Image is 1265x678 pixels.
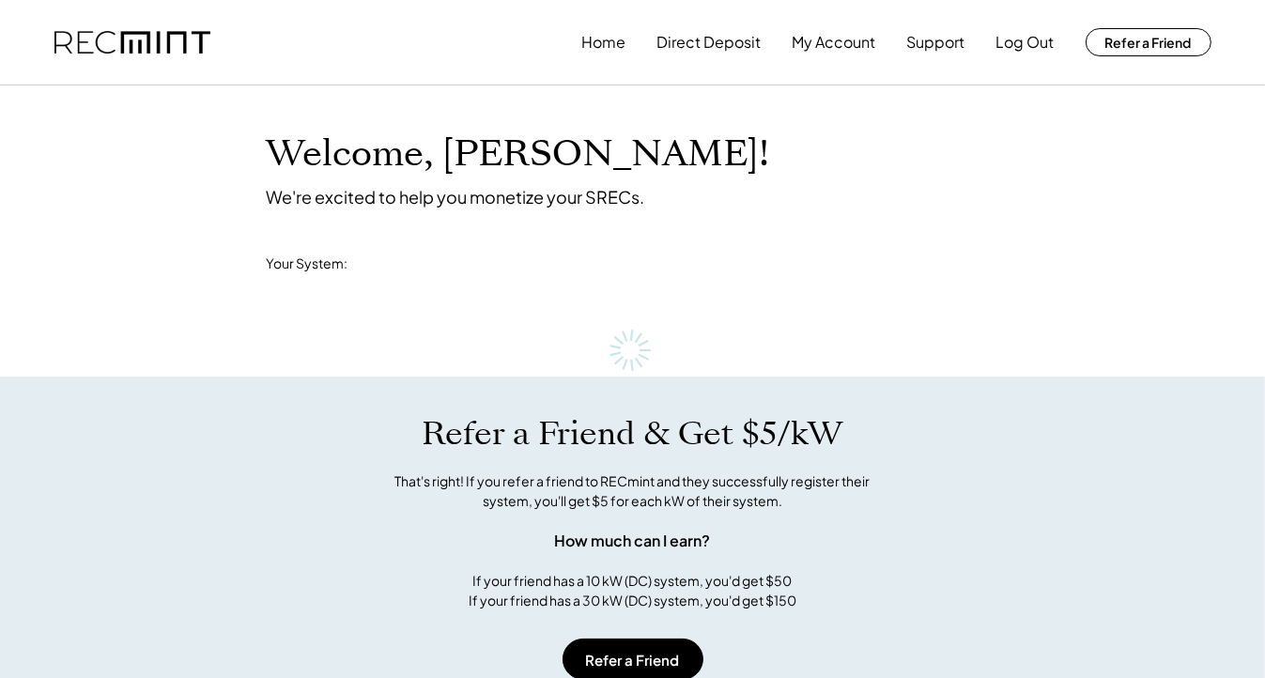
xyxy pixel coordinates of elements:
div: We're excited to help you monetize your SRECs. [267,186,645,208]
h1: Welcome, [PERSON_NAME]! [267,132,770,177]
button: Support [907,23,965,61]
div: How much can I earn? [555,530,711,552]
button: Direct Deposit [657,23,762,61]
h1: Refer a Friend & Get $5/kW [423,414,843,454]
img: recmint-logotype%403x.png [54,31,210,54]
button: Log Out [996,23,1055,61]
button: Refer a Friend [1086,28,1211,56]
button: My Account [793,23,876,61]
div: Your System: [267,254,348,273]
button: Home [582,23,626,61]
div: If your friend has a 10 kW (DC) system, you'd get $50 If your friend has a 30 kW (DC) system, you... [469,571,796,610]
div: That's right! If you refer a friend to RECmint and they successfully register their system, you'l... [375,471,891,511]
